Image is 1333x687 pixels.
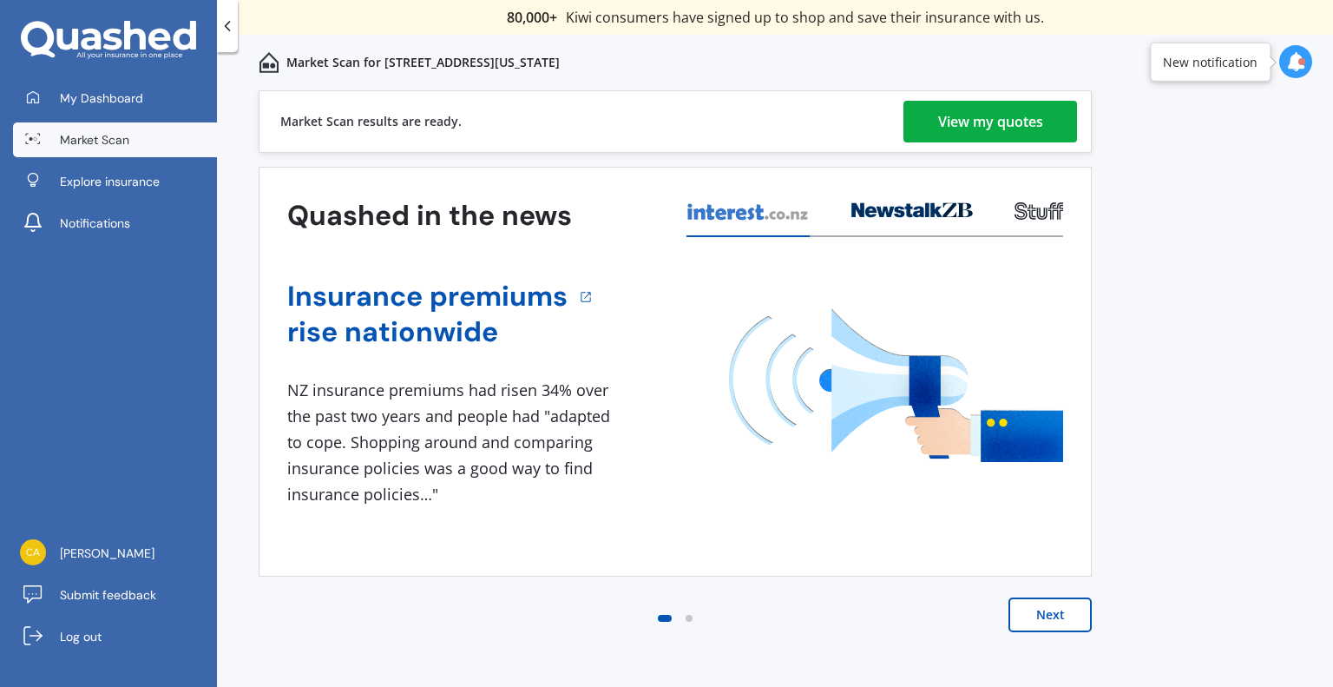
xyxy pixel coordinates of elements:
img: home-and-contents.b802091223b8502ef2dd.svg [259,52,279,73]
a: View my quotes [903,101,1077,142]
span: Log out [60,628,102,645]
div: New notification [1163,53,1257,70]
a: Log out [13,619,217,654]
a: Market Scan [13,122,217,157]
div: View my quotes [938,101,1043,142]
img: 7edf2df5ed687bbb6587ce72ad9e5621 [20,539,46,565]
div: Market Scan results are ready. [280,91,462,152]
p: Market Scan for [STREET_ADDRESS][US_STATE] [286,54,560,71]
a: Explore insurance [13,164,217,199]
a: Submit feedback [13,578,217,612]
h3: Quashed in the news [287,198,572,234]
a: [PERSON_NAME] [13,536,217,571]
button: Next [1008,598,1092,632]
a: My Dashboard [13,81,217,116]
a: Insurance premiums [287,279,568,314]
a: rise nationwide [287,314,568,350]
span: Explore insurance [60,173,160,190]
span: Market Scan [60,131,129,149]
div: NZ insurance premiums had risen 34% over the past two years and people had "adapted to cope. Shop... [287,378,617,507]
span: My Dashboard [60,89,143,107]
span: Submit feedback [60,586,156,604]
span: [PERSON_NAME] [60,545,154,562]
a: Notifications [13,206,217,241]
span: Notifications [60,215,130,232]
img: media image [729,308,1063,462]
